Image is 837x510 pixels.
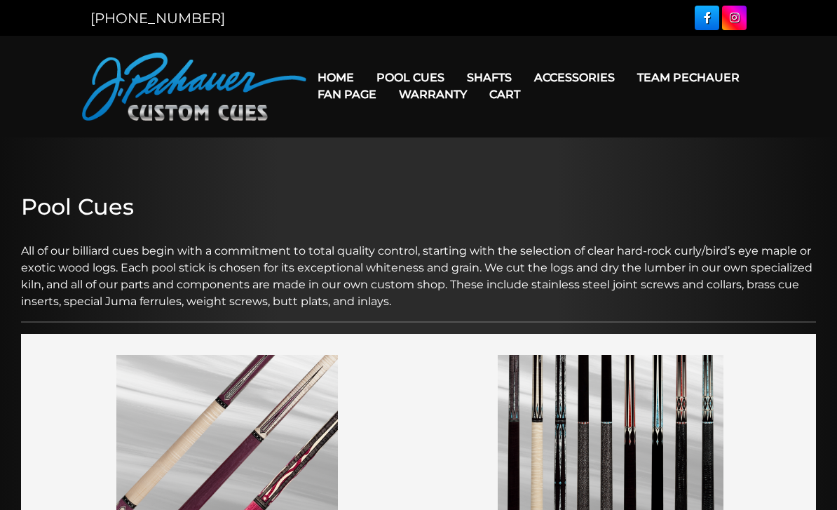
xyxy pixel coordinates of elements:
[21,194,816,220] h2: Pool Cues
[456,60,523,95] a: Shafts
[478,76,531,112] a: Cart
[388,76,478,112] a: Warranty
[523,60,626,95] a: Accessories
[82,53,306,121] img: Pechauer Custom Cues
[21,226,816,310] p: All of our billiard cues begin with a commitment to total quality control, starting with the sele...
[626,60,751,95] a: Team Pechauer
[306,60,365,95] a: Home
[365,60,456,95] a: Pool Cues
[306,76,388,112] a: Fan Page
[90,10,225,27] a: [PHONE_NUMBER]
